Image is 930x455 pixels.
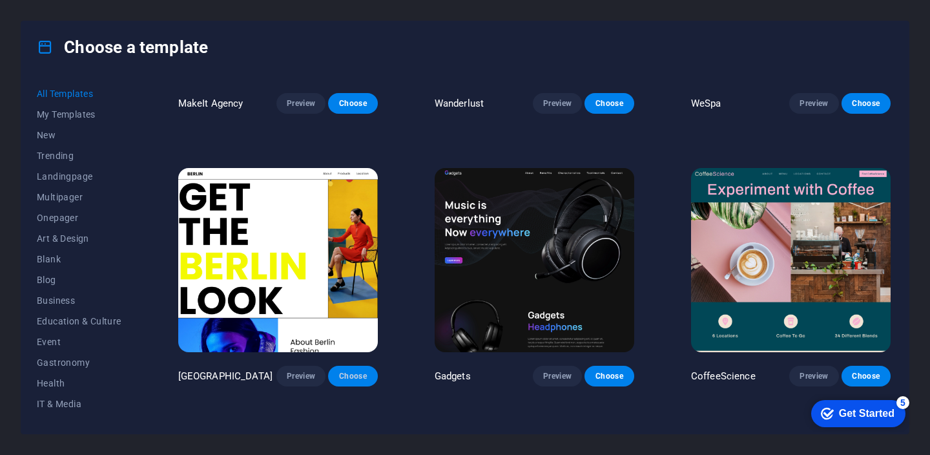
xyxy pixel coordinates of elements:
[37,104,121,125] button: My Templates
[37,187,121,207] button: Multipager
[789,93,838,114] button: Preview
[38,14,94,26] div: Get Started
[328,366,377,386] button: Choose
[178,370,273,383] p: [GEOGRAPHIC_DATA]
[852,98,880,109] span: Choose
[37,213,121,223] span: Onepager
[276,93,325,114] button: Preview
[37,373,121,394] button: Health
[37,249,121,270] button: Blank
[852,371,880,381] span: Choose
[37,414,121,435] button: Legal & Finance
[338,98,367,109] span: Choose
[276,366,325,386] button: Preview
[37,352,121,373] button: Gastronomy
[178,97,243,110] p: MakeIt Agency
[37,151,121,161] span: Trending
[37,357,121,368] span: Gastronomy
[543,98,572,109] span: Preview
[595,98,623,109] span: Choose
[328,93,377,114] button: Choose
[584,366,634,386] button: Choose
[37,233,121,244] span: Art & Design
[37,378,121,388] span: Health
[338,371,367,381] span: Choose
[37,254,121,264] span: Blank
[800,371,828,381] span: Preview
[789,366,838,386] button: Preview
[37,207,121,228] button: Onepager
[96,3,108,16] div: 5
[435,370,471,383] p: Gadgets
[178,168,378,352] img: BERLIN
[37,399,121,409] span: IT & Media
[37,337,121,347] span: Event
[37,130,121,140] span: New
[287,371,315,381] span: Preview
[37,37,208,58] h4: Choose a template
[37,171,121,182] span: Landingpage
[691,168,891,352] img: CoffeeScience
[37,125,121,145] button: New
[37,270,121,290] button: Blog
[10,6,105,34] div: Get Started 5 items remaining, 0% complete
[37,83,121,104] button: All Templates
[37,166,121,187] button: Landingpage
[533,93,582,114] button: Preview
[842,93,891,114] button: Choose
[543,371,572,381] span: Preview
[37,311,121,332] button: Education & Culture
[595,371,623,381] span: Choose
[691,97,721,110] p: WeSpa
[842,366,891,386] button: Choose
[435,168,634,352] img: Gadgets
[37,295,121,306] span: Business
[37,332,121,352] button: Event
[37,192,121,202] span: Multipager
[37,290,121,311] button: Business
[533,366,582,386] button: Preview
[800,98,828,109] span: Preview
[37,145,121,166] button: Trending
[37,394,121,414] button: IT & Media
[37,109,121,120] span: My Templates
[584,93,634,114] button: Choose
[37,89,121,99] span: All Templates
[37,228,121,249] button: Art & Design
[37,316,121,326] span: Education & Culture
[37,275,121,285] span: Blog
[435,97,484,110] p: Wanderlust
[287,98,315,109] span: Preview
[691,370,756,383] p: CoffeeScience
